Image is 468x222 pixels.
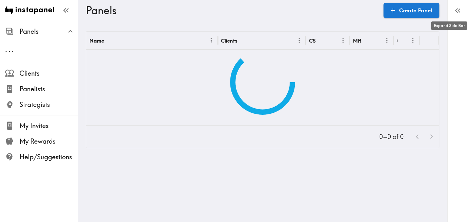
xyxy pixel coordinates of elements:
[19,121,78,130] span: My Invites
[8,46,10,54] span: .
[397,37,397,44] div: Created
[12,46,14,54] span: .
[316,35,326,46] button: Sort
[105,35,115,46] button: Sort
[379,132,404,141] p: 0–0 of 0
[86,4,378,17] h3: Panels
[19,27,78,36] span: Panels
[338,35,348,46] button: Menu
[238,35,248,46] button: Sort
[362,35,372,46] button: Sort
[19,69,78,78] span: Clients
[382,35,392,46] button: Menu
[221,37,238,44] div: Clients
[5,46,7,54] span: .
[19,152,78,162] span: Help/Suggestions
[294,35,304,46] button: Menu
[398,35,408,46] button: Sort
[309,37,316,44] div: CS
[19,100,78,109] span: Strategists
[89,37,104,44] div: Name
[431,21,467,30] div: Expand Side Bar
[408,35,418,46] button: Menu
[353,37,361,44] div: MR
[19,137,78,146] span: My Rewards
[383,3,439,18] a: Create Panel
[206,35,216,46] button: Menu
[19,85,78,94] span: Panelists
